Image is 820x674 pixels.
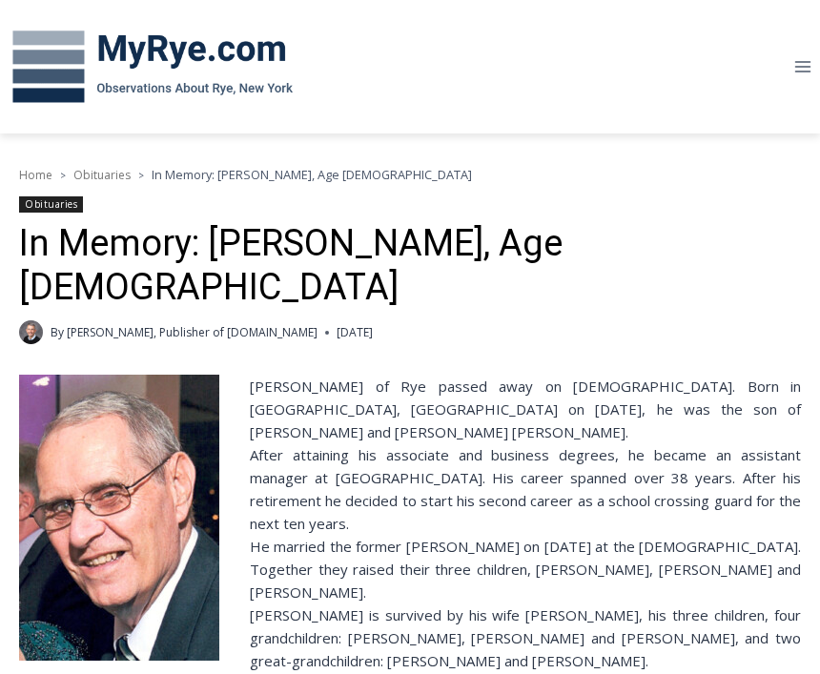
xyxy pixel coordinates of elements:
nav: Breadcrumbs [19,165,801,184]
h1: In Memory: [PERSON_NAME], Age [DEMOGRAPHIC_DATA] [19,222,801,309]
div: [PERSON_NAME] is survived by his wife [PERSON_NAME], his three children, four grandchildren: [PER... [19,603,801,672]
span: > [138,169,144,182]
a: Obituaries [19,196,83,213]
img: Obituary - Donald J. Demas [19,375,219,661]
a: Author image [19,320,43,344]
span: By [51,323,64,341]
a: Home [19,167,52,183]
div: [PERSON_NAME] of Rye passed away on [DEMOGRAPHIC_DATA]. Born in [GEOGRAPHIC_DATA], [GEOGRAPHIC_DA... [19,375,801,443]
span: In Memory: [PERSON_NAME], Age [DEMOGRAPHIC_DATA] [152,166,472,183]
div: He married the former [PERSON_NAME] on [DATE] at the [DEMOGRAPHIC_DATA]. Together they raised the... [19,535,801,603]
span: > [60,169,66,182]
time: [DATE] [337,323,373,341]
a: Obituaries [73,167,131,183]
div: After attaining his associate and business degrees, he became an assistant manager at [GEOGRAPHIC... [19,443,801,535]
button: Open menu [785,51,820,81]
a: [PERSON_NAME], Publisher of [DOMAIN_NAME] [67,324,318,340]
